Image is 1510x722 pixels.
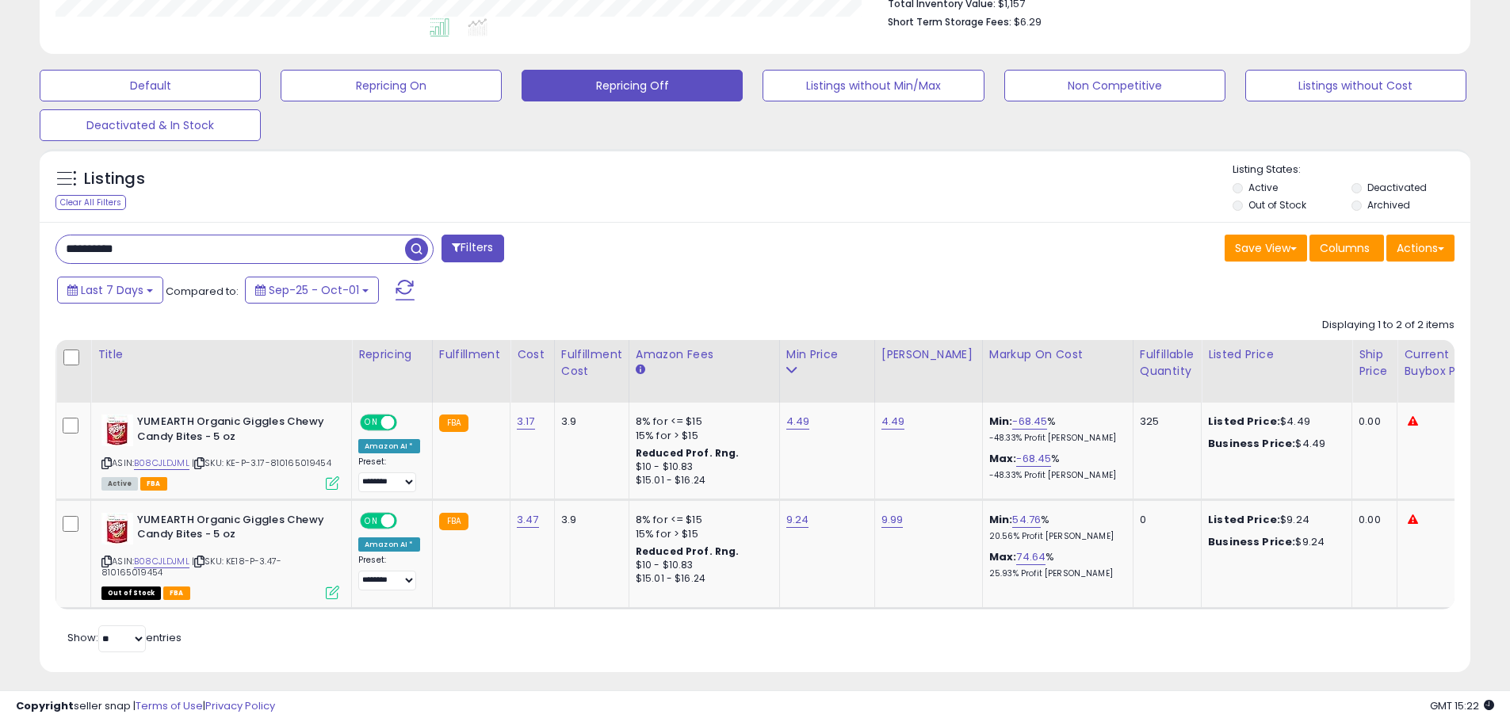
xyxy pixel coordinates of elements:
p: 25.93% Profit [PERSON_NAME] [989,568,1121,579]
button: Filters [442,235,503,262]
b: Listed Price: [1208,512,1280,527]
a: 4.49 [786,414,810,430]
div: % [989,452,1121,481]
span: ON [361,514,381,527]
button: Actions [1386,235,1455,262]
div: $10 - $10.83 [636,460,767,474]
div: $10 - $10.83 [636,559,767,572]
b: Min: [989,512,1013,527]
a: B08CJLDJML [134,457,189,470]
span: Last 7 Days [81,282,143,298]
div: Title [97,346,345,363]
img: 51UBYX5iBaL._SL40_.jpg [101,513,133,544]
a: -68.45 [1016,451,1051,467]
span: | SKU: KE-P-3.17-810165019454 [192,457,331,469]
button: Columns [1309,235,1384,262]
div: seller snap | | [16,699,275,714]
span: All listings that are currently out of stock and unavailable for purchase on Amazon [101,586,161,600]
a: 3.17 [517,414,535,430]
div: ASIN: [101,414,339,488]
div: Markup on Cost [989,346,1126,363]
div: 0 [1140,513,1189,527]
div: Clear All Filters [55,195,126,210]
div: Displaying 1 to 2 of 2 items [1322,318,1455,333]
b: Reduced Prof. Rng. [636,544,740,558]
div: Ship Price [1359,346,1390,380]
span: FBA [140,477,167,491]
button: Save View [1225,235,1307,262]
span: ON [361,416,381,430]
div: $9.24 [1208,513,1340,527]
button: Repricing Off [522,70,743,101]
small: FBA [439,513,468,530]
strong: Copyright [16,698,74,713]
h5: Listings [84,168,145,190]
button: Repricing On [281,70,502,101]
div: 3.9 [561,414,617,429]
div: $15.01 - $16.24 [636,572,767,586]
button: Default [40,70,261,101]
button: Non Competitive [1004,70,1225,101]
label: Active [1248,181,1278,194]
b: YUMEARTH Organic Giggles Chewy Candy Bites - 5 oz [137,513,330,546]
a: -68.45 [1012,414,1047,430]
label: Deactivated [1367,181,1427,194]
span: OFF [395,416,420,430]
div: 8% for <= $15 [636,513,767,527]
span: Show: entries [67,630,182,645]
span: $6.29 [1014,14,1042,29]
b: Listed Price: [1208,414,1280,429]
span: All listings currently available for purchase on Amazon [101,477,138,491]
button: Listings without Cost [1245,70,1466,101]
div: Fulfillment [439,346,503,363]
div: Current Buybox Price [1404,346,1485,380]
span: FBA [163,586,190,600]
div: % [989,513,1121,542]
b: Max: [989,451,1017,466]
a: 9.99 [881,512,904,528]
a: 4.49 [881,414,905,430]
p: 20.56% Profit [PERSON_NAME] [989,531,1121,542]
b: YUMEARTH Organic Giggles Chewy Candy Bites - 5 oz [137,414,330,448]
div: 8% for <= $15 [636,414,767,429]
div: Cost [517,346,548,363]
div: 0.00 [1359,513,1385,527]
div: Repricing [358,346,426,363]
div: $4.49 [1208,414,1340,429]
div: Preset: [358,555,420,590]
b: Short Term Storage Fees: [888,15,1011,29]
th: The percentage added to the cost of goods (COGS) that forms the calculator for Min & Max prices. [982,340,1133,403]
small: FBA [439,414,468,432]
div: 325 [1140,414,1189,429]
div: % [989,414,1121,444]
div: Amazon Fees [636,346,773,363]
b: Business Price: [1208,534,1295,549]
p: Listing States: [1233,162,1470,178]
b: Reduced Prof. Rng. [636,446,740,460]
span: | SKU: KE18-P-3.47-810165019454 [101,555,281,579]
div: Preset: [358,457,420,492]
div: 3.9 [561,513,617,527]
a: 74.64 [1016,549,1046,565]
button: Sep-25 - Oct-01 [245,277,379,304]
div: Fulfillment Cost [561,346,622,380]
a: B08CJLDJML [134,555,189,568]
img: 51UBYX5iBaL._SL40_.jpg [101,414,133,446]
div: Fulfillable Quantity [1140,346,1195,380]
label: Archived [1367,198,1410,212]
small: Amazon Fees. [636,363,645,377]
button: Listings without Min/Max [763,70,984,101]
a: Privacy Policy [205,698,275,713]
a: 3.47 [517,512,539,528]
b: Min: [989,414,1013,429]
div: Listed Price [1208,346,1345,363]
p: -48.33% Profit [PERSON_NAME] [989,433,1121,444]
button: Deactivated & In Stock [40,109,261,141]
div: $4.49 [1208,437,1340,451]
div: Amazon AI * [358,439,420,453]
button: Last 7 Days [57,277,163,304]
span: OFF [395,514,420,527]
div: $15.01 - $16.24 [636,474,767,487]
span: 2025-10-9 15:22 GMT [1430,698,1494,713]
a: 54.76 [1012,512,1041,528]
